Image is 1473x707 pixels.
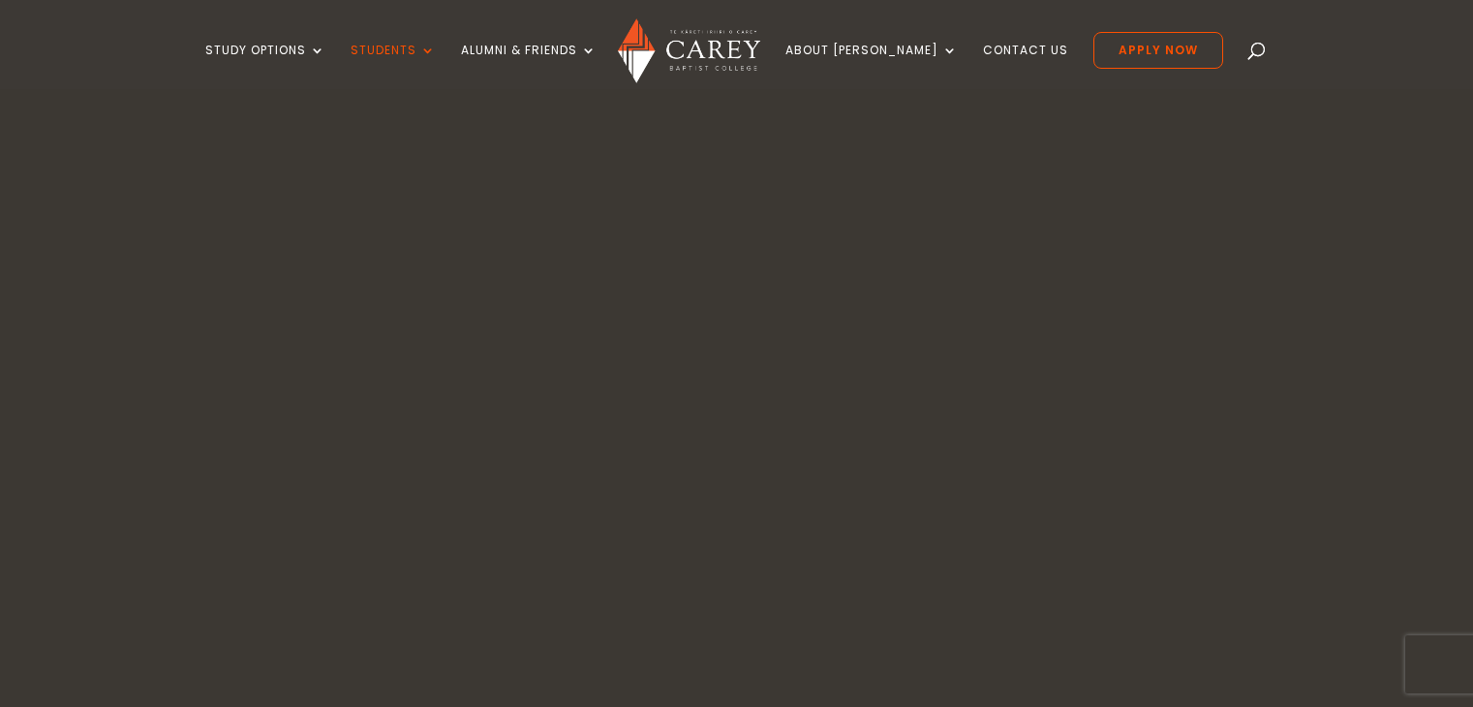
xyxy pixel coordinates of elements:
a: Alumni & Friends [461,44,597,89]
a: Study Options [205,44,325,89]
a: Apply Now [1093,32,1223,69]
a: Contact Us [983,44,1068,89]
a: About [PERSON_NAME] [785,44,958,89]
a: Students [351,44,436,89]
img: Carey Baptist College [618,18,760,83]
